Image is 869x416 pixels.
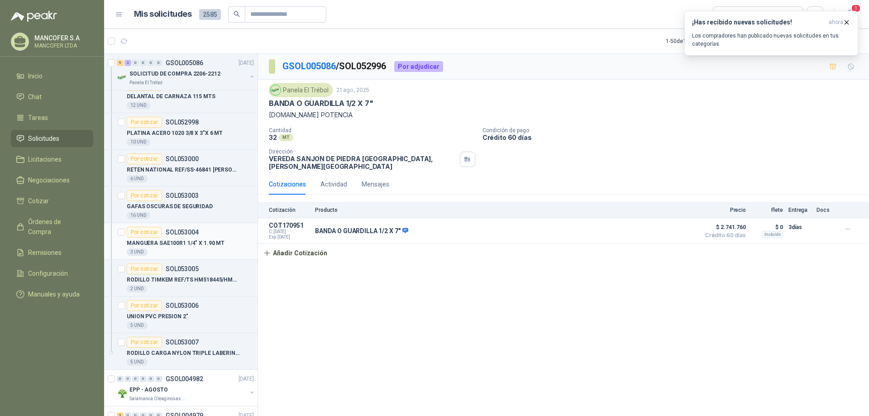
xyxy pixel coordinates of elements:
[394,61,443,72] div: Por adjudicar
[166,119,199,125] p: SOL052998
[148,376,154,382] div: 0
[692,32,850,48] p: Los compradores han publicado nuevas solicitudes en tus categorías.
[269,83,333,97] div: Panela El Trébol
[239,59,254,67] p: [DATE]
[701,233,746,238] span: Crédito 60 días
[127,263,162,274] div: Por cotizar
[124,376,131,382] div: 0
[684,11,858,56] button: ¡Has recibido nuevas solicitudes!ahora Los compradores han publicado nuevas solicitudes en tus ca...
[127,249,148,256] div: 3 UND
[127,337,162,348] div: Por cotizar
[282,59,387,73] p: / SOL052996
[166,156,199,162] p: SOL053000
[199,9,221,20] span: 2585
[11,244,93,261] a: Remisiones
[269,234,310,240] span: Exp: [DATE]
[127,190,162,201] div: Por cotizar
[28,196,49,206] span: Cotizar
[127,139,150,146] div: 10 UND
[11,88,93,105] a: Chat
[104,223,258,260] a: Por cotizarSOL053004MANGUERA SAE100R1 1/4" X 1.90 MT3 UND
[104,333,258,370] a: Por cotizarSOL053007RODILLO CARGA NYLON TRIPLE LABERINTO DE5 UND
[11,286,93,303] a: Manuales y ayuda
[127,166,239,174] p: RETEN NATIONAL REF/SS-46841 [PERSON_NAME]
[28,289,80,299] span: Manuales y ayuda
[127,129,223,138] p: PLATINA ACERO 1020 3/8 X 3"X 6 MT
[127,285,148,292] div: 2 UND
[127,349,239,358] p: RODILLO CARGA NYLON TRIPLE LABERINTO DE
[28,248,62,258] span: Remisiones
[166,302,199,309] p: SOL053006
[842,6,858,23] button: 1
[282,61,336,72] a: GSOL005086
[127,202,213,211] p: GAFAS OSCURAS DE SEGURIDAD
[166,60,203,66] p: GSOL005086
[482,127,865,134] p: Condición de pago
[28,217,85,237] span: Órdenes de Compra
[127,312,188,321] p: UNION PVC PRESION 2"
[11,109,93,126] a: Tareas
[129,70,220,78] p: SOLICITUD DE COMPRA 2206-2212
[34,35,91,41] p: MANCOFER S.A
[104,260,258,296] a: Por cotizarSOL053005RODILLO TIMKEM REF/TS HM518445/HM5184102 UND
[104,113,258,150] a: Por cotizarSOL052998PLATINA ACERO 1020 3/8 X 3"X 6 MT10 UND
[34,43,91,48] p: MANCOFER LTDA
[258,244,332,262] button: Añadir Cotización
[11,265,93,282] a: Configuración
[127,300,162,311] div: Por cotizar
[117,60,124,66] div: 9
[320,179,347,189] div: Actividad
[829,19,843,26] span: ahora
[127,227,162,238] div: Por cotizar
[166,339,199,345] p: SOL053007
[127,92,215,101] p: DELANTAL DE CARNAZA 115 MTS
[482,134,865,141] p: Crédito 60 días
[234,11,240,17] span: search
[269,222,310,229] p: COT170951
[269,179,306,189] div: Cotizaciones
[129,79,162,86] p: Panela El Trébol
[269,99,373,108] p: BANDA O GUARDILLA 1/2 X 7"
[315,207,695,213] p: Producto
[28,71,43,81] span: Inicio
[28,134,59,143] span: Solicitudes
[269,127,475,134] p: Cantidad
[239,375,254,383] p: [DATE]
[166,376,203,382] p: GSOL004982
[701,222,746,233] span: $ 2.741.760
[127,117,162,128] div: Por cotizar
[11,67,93,85] a: Inicio
[127,153,162,164] div: Por cotizar
[148,60,154,66] div: 0
[279,134,293,141] div: MT
[127,276,239,284] p: RODILLO TIMKEM REF/TS HM518445/HM518410
[11,11,57,22] img: Logo peakr
[104,150,258,186] a: Por cotizarSOL053000RETEN NATIONAL REF/SS-46841 [PERSON_NAME]6 UND
[166,192,199,199] p: SOL053003
[117,373,256,402] a: 0 0 0 0 0 0 GSOL004982[DATE] Company LogoEPP - AGOSTOSalamanca Oleaginosas SAS
[719,10,738,19] div: Todas
[851,4,861,13] span: 1
[28,92,42,102] span: Chat
[271,85,281,95] img: Company Logo
[11,172,93,189] a: Negociaciones
[692,19,825,26] h3: ¡Has recibido nuevas solicitudes!
[788,222,811,233] p: 3 días
[269,110,858,120] p: [DOMAIN_NAME] POTENCIA
[269,148,456,155] p: Dirección
[269,207,310,213] p: Cotización
[701,207,746,213] p: Precio
[166,266,199,272] p: SOL053005
[362,179,389,189] div: Mensajes
[127,322,148,329] div: 5 UND
[117,57,256,86] a: 9 3 0 0 0 0 GSOL005086[DATE] Company LogoSOLICITUD DE COMPRA 2206-2212Panela El Trébol
[140,60,147,66] div: 0
[751,222,783,233] p: $ 0
[11,130,93,147] a: Solicitudes
[28,154,62,164] span: Licitaciones
[104,296,258,333] a: Por cotizarSOL053006UNION PVC PRESION 2"5 UND
[315,227,408,235] p: BANDA O GUARDILLA 1/2 X 7"
[134,8,192,21] h1: Mis solicitudes
[117,72,128,83] img: Company Logo
[124,60,131,66] div: 3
